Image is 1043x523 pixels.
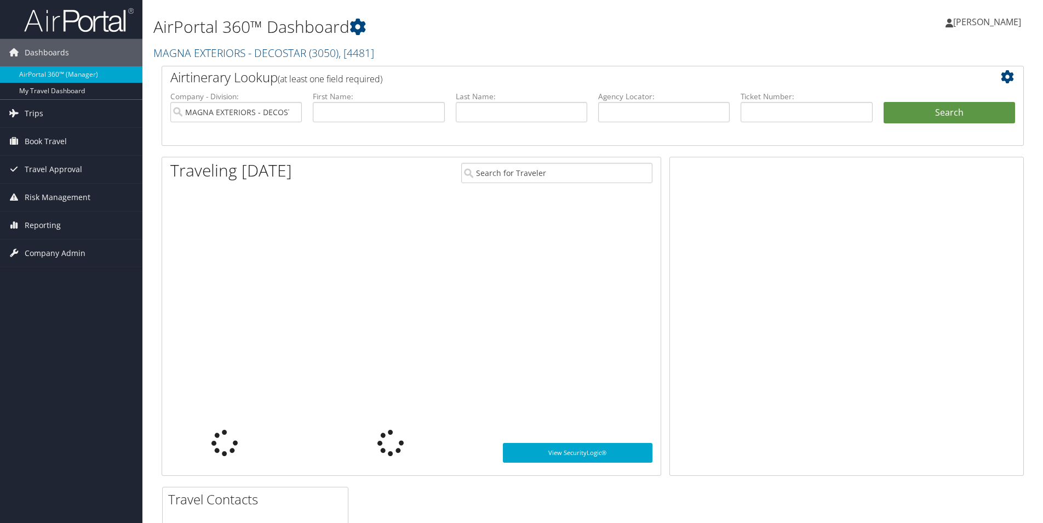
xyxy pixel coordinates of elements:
[153,46,374,60] a: MAGNA EXTERIORS - DECOSTAR
[25,128,67,155] span: Book Travel
[25,240,85,267] span: Company Admin
[884,102,1015,124] button: Search
[170,68,943,87] h2: Airtinerary Lookup
[25,156,82,183] span: Travel Approval
[945,5,1032,38] a: [PERSON_NAME]
[25,39,69,66] span: Dashboards
[25,100,43,127] span: Trips
[25,184,90,211] span: Risk Management
[741,91,872,102] label: Ticket Number:
[278,73,382,85] span: (at least one field required)
[170,91,302,102] label: Company - Division:
[598,91,730,102] label: Agency Locator:
[168,490,348,509] h2: Travel Contacts
[339,46,374,60] span: , [ 4481 ]
[313,91,444,102] label: First Name:
[170,159,292,182] h1: Traveling [DATE]
[456,91,587,102] label: Last Name:
[24,7,134,33] img: airportal-logo.png
[461,163,652,183] input: Search for Traveler
[953,16,1021,28] span: [PERSON_NAME]
[153,15,739,38] h1: AirPortal 360™ Dashboard
[309,46,339,60] span: ( 3050 )
[25,212,61,239] span: Reporting
[503,443,652,463] a: View SecurityLogic®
